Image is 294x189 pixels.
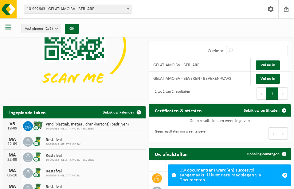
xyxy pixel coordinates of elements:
count: (2/2) [45,27,53,31]
span: 10-992643 - GELATIAMO BV [46,174,80,178]
span: 10-992652 - GELATIAMO BV - BEVEREN [46,127,129,131]
span: Afvalstof [171,164,188,168]
span: Restafval [46,153,94,158]
a: Ophaling aanvragen [242,148,290,160]
span: 10-992643 - GELATIAMO BV - BERLARE [24,5,131,13]
button: 1 [266,87,278,100]
label: Zoeken: [208,48,223,53]
div: 1 tot 2 van 2 resultaten [152,87,190,100]
span: Restafval [46,169,80,174]
button: OK [65,24,79,34]
h2: Ingeplande taken [3,106,52,118]
span: Vestigingen [25,24,53,33]
div: 22-09 [6,158,18,162]
td: GELATIAMO BV - BEVEREN - BEVEREN-WAAS [149,72,251,85]
div: MA [6,184,18,189]
div: MA [6,168,18,173]
img: WB-0240-CU [33,136,43,146]
a: Bekijk uw kalender [98,106,145,118]
a: Bekijk uw certificaten [239,104,290,117]
td: GELATIAMO BV - BERLARE [149,58,251,72]
span: Pmd (plastiek, metaal, drankkartons) (bedrijven) [46,122,129,127]
a: Vul nu in [256,60,280,70]
td: karton/papier, los (bedrijven) (04-000026) [166,172,291,185]
td: Geen resultaten om weer te geven [149,117,291,125]
button: Vestigingen(2/2) [22,24,61,33]
span: 10-992652 - GELATIAMO BV - BEVEREN [46,158,94,162]
span: Bekijk uw certificaten [244,109,280,113]
div: Geen resultaten om weer te geven [152,127,207,140]
a: Vul nu in [256,74,280,84]
img: WB-0770-CU [33,120,43,131]
span: 10-992643 - GELATIAMO BV [46,143,80,146]
img: WB-0240-CU [33,167,43,178]
img: WB-0240-CU [33,152,43,162]
div: Uw document(en) werd(en) succesvol aangemaakt. U kunt deze raadplegen via Documenten. [179,165,279,186]
button: Next [278,87,288,100]
button: Next [278,127,288,140]
div: MA [6,137,18,142]
span: Bekijk uw kalender [103,110,134,114]
span: Ophaling aanvragen [247,152,280,156]
div: MA [6,153,18,158]
span: Restafval [46,138,80,143]
h2: Certificaten & attesten [149,104,208,116]
div: 22-09 [6,142,18,146]
div: 19-09 [6,126,18,131]
div: VR [6,121,18,126]
div: 06-10 [6,173,18,178]
h2: Uw afvalstoffen [149,148,194,160]
button: Previous [269,127,278,140]
button: Previous [257,87,266,100]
